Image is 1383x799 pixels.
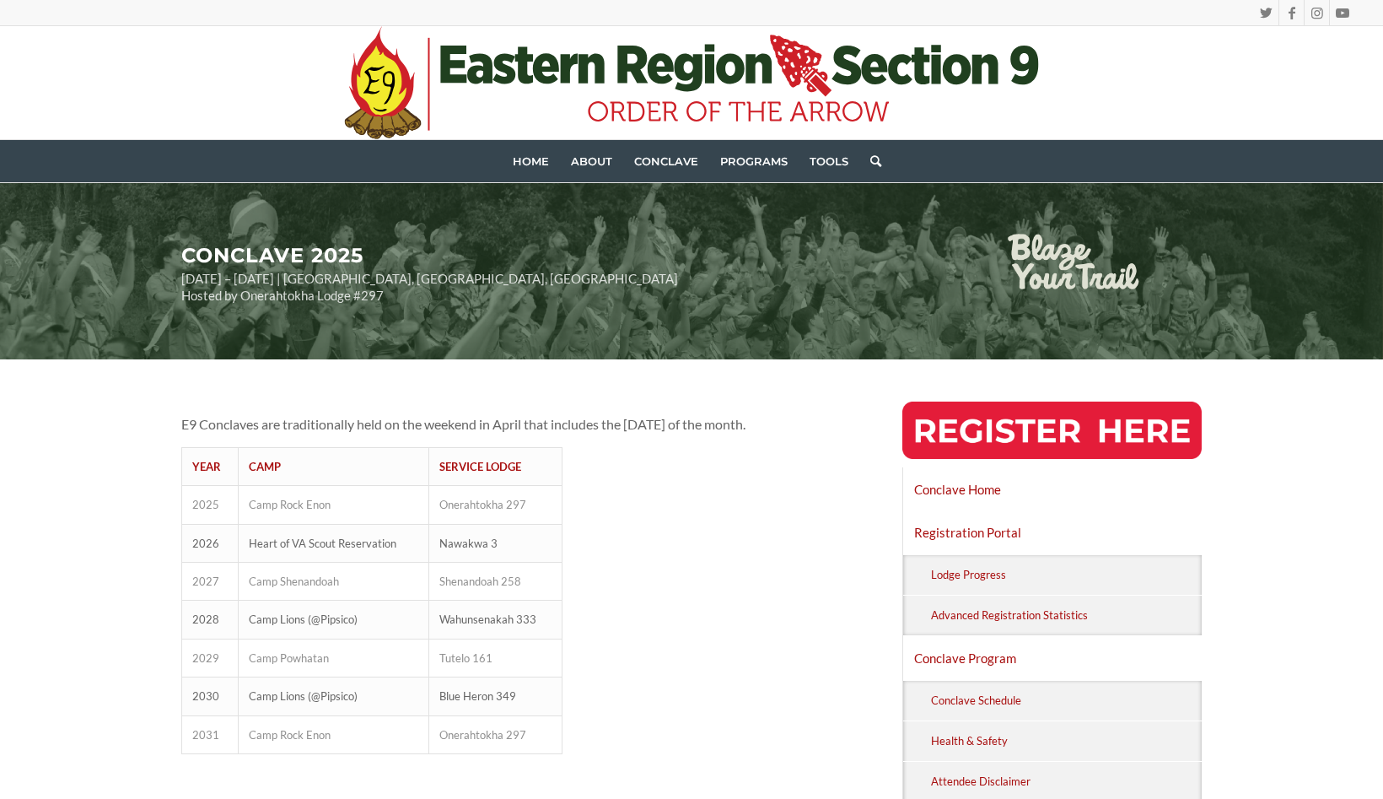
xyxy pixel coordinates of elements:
p: E9 Conclaves are traditionally held on the weekend in April that includes the [DATE] of the month. [181,413,841,435]
td: Onerahtokha 297 [428,715,562,753]
td: 2028 [182,601,239,639]
td: Camp Lions (@Pipsico) [238,678,428,715]
td: Camp Shenandoah [238,562,428,600]
a: Lodge Progress [928,555,1202,595]
a: Registration Portal [903,511,1202,553]
span: Home [513,154,549,168]
a: Advanced Registration Statistics [928,596,1202,635]
a: Conclave [623,140,709,182]
td: 2031 [182,715,239,753]
strong: CAMP [249,460,281,473]
span: Programs [720,154,788,168]
a: Conclave Schedule [928,681,1202,721]
a: Home [502,140,560,182]
span: Conclave [634,154,698,168]
a: Search [859,140,881,182]
td: Blue Heron 349 [428,678,562,715]
td: Camp Powhatan [238,639,428,677]
td: Wahunsenakah 333 [428,601,562,639]
td: Camp Rock Enon [238,715,428,753]
img: 2025-Conclave-Logo-Theme-Slogan-Reveal [947,199,1203,343]
td: 2026 [182,524,239,562]
td: 2029 [182,639,239,677]
td: Shenandoah 258 [428,562,562,600]
td: Camp Lions (@Pipsico) [238,601,428,639]
td: 2027 [182,562,239,600]
td: Onerahtokha 297 [428,486,562,524]
span: Tools [810,154,848,168]
a: Conclave Program [903,637,1202,679]
a: Tools [799,140,859,182]
td: 2025 [182,486,239,524]
a: Health & Safety [928,721,1202,761]
strong: YEAR [192,460,221,473]
td: 2030 [182,678,239,715]
img: RegisterHereButton [902,402,1202,459]
h2: CONCLAVE 2025 [181,199,947,267]
td: Tutelo 161 [428,639,562,677]
span: About [571,154,612,168]
strong: SERVICE LODGE [439,460,521,473]
p: [DATE] – [DATE] | [GEOGRAPHIC_DATA], [GEOGRAPHIC_DATA], [GEOGRAPHIC_DATA] Hosted by Onerahtokha L... [181,271,947,304]
td: Camp Rock Enon [238,486,428,524]
a: Conclave Home [903,468,1202,510]
td: Nawakwa 3 [428,524,562,562]
a: Programs [709,140,799,182]
a: About [560,140,623,182]
td: Heart of VA Scout Reservation [238,524,428,562]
